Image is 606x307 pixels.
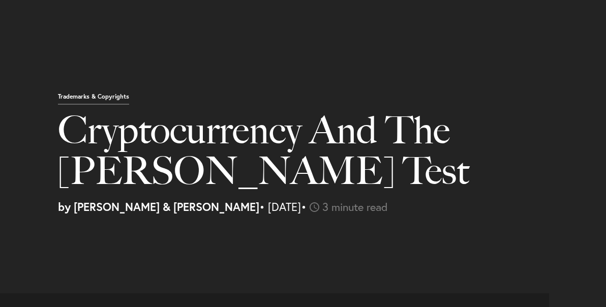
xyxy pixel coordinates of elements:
strong: by [PERSON_NAME] & [PERSON_NAME] [58,199,259,214]
span: • [301,199,307,214]
h1: Cryptocurrency And The [PERSON_NAME] Test [58,110,571,201]
p: Trademarks & Copyrights [58,94,129,105]
span: 3 minute read [322,199,388,214]
img: icon-time-light.svg [310,202,319,212]
p: • [DATE] [58,201,598,212]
